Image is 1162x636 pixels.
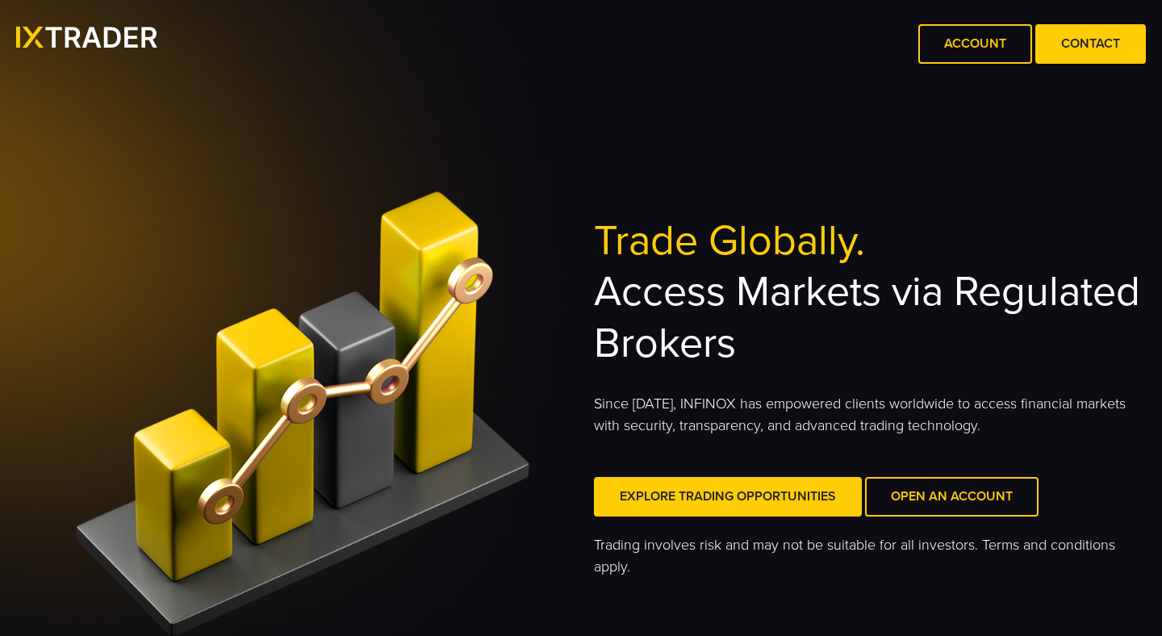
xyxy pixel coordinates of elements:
[594,215,865,266] span: Trade Globally.
[865,477,1039,517] a: Open an Account
[1035,24,1146,64] a: Contact
[594,477,862,517] a: Explore Trading Opportunities
[594,215,1146,369] h2: Access Markets via Regulated Brokers
[594,534,1146,578] p: Trading involves risk and may not be suitable for all investors. Terms and conditions apply.
[594,393,1146,437] p: Since [DATE], INFINOX has empowered clients worldwide to access financial markets with security, ...
[918,24,1032,64] a: Account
